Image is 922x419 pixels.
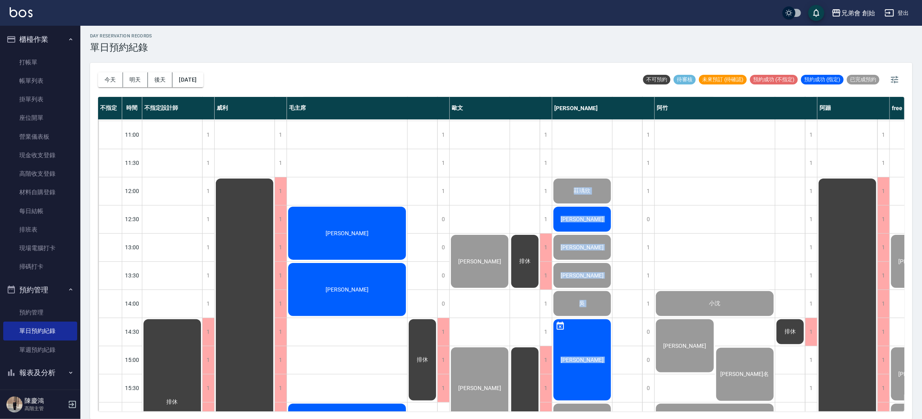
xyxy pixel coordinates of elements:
[699,76,747,83] span: 未來預訂 (待確認)
[122,261,142,290] div: 13:30
[437,205,449,233] div: 0
[642,290,654,318] div: 1
[122,290,142,318] div: 14:00
[805,346,817,374] div: 1
[437,290,449,318] div: 0
[202,205,214,233] div: 1
[3,90,77,109] a: 掛單列表
[437,234,449,261] div: 0
[437,262,449,290] div: 0
[572,187,592,195] span: 莊瑀欣
[805,262,817,290] div: 1
[877,290,889,318] div: 1
[202,262,214,290] div: 1
[122,121,142,149] div: 11:00
[123,72,148,87] button: 明天
[808,5,824,21] button: save
[540,318,552,346] div: 1
[540,234,552,261] div: 1
[437,177,449,205] div: 1
[841,8,875,18] div: 兄弟會 創始
[540,290,552,318] div: 1
[559,244,605,251] span: [PERSON_NAME]
[559,272,605,279] span: [PERSON_NAME]
[172,72,203,87] button: [DATE]
[148,72,173,87] button: 後天
[877,262,889,290] div: 1
[3,183,77,201] a: 材料自購登錄
[450,97,552,119] div: 歐文
[3,202,77,220] a: 每日結帳
[437,318,449,346] div: 1
[3,146,77,164] a: 現金收支登錄
[540,262,552,290] div: 1
[818,97,890,119] div: 阿蹦
[98,97,122,119] div: 不指定
[540,205,552,233] div: 1
[202,121,214,149] div: 1
[275,346,287,374] div: 1
[275,234,287,261] div: 1
[25,397,66,405] h5: 陳慶鴻
[275,177,287,205] div: 1
[122,233,142,261] div: 13:00
[3,164,77,183] a: 高階收支登錄
[437,121,449,149] div: 1
[750,76,798,83] span: 預約成功 (不指定)
[202,290,214,318] div: 1
[642,205,654,233] div: 0
[3,53,77,72] a: 打帳單
[3,127,77,146] a: 營業儀表板
[805,149,817,177] div: 1
[881,6,912,21] button: 登出
[708,300,722,307] span: 小沈
[642,262,654,290] div: 1
[655,97,818,119] div: 阿竹
[805,205,817,233] div: 1
[805,374,817,402] div: 1
[3,257,77,276] a: 掃碼打卡
[3,383,77,404] button: 客戶管理
[275,262,287,290] div: 1
[540,149,552,177] div: 1
[202,149,214,177] div: 1
[202,346,214,374] div: 1
[215,97,287,119] div: 威利
[10,7,33,17] img: Logo
[3,303,77,322] a: 預約管理
[518,258,532,265] span: 排休
[275,290,287,318] div: 1
[457,385,503,391] span: [PERSON_NAME]
[202,177,214,205] div: 1
[877,121,889,149] div: 1
[3,239,77,257] a: 現場電腦打卡
[877,374,889,402] div: 1
[642,149,654,177] div: 1
[3,109,77,127] a: 座位開單
[877,205,889,233] div: 1
[122,318,142,346] div: 14:30
[559,216,605,222] span: [PERSON_NAME]
[3,362,77,383] button: 報表及分析
[3,322,77,340] a: 單日預約紀錄
[437,374,449,402] div: 1
[642,318,654,346] div: 0
[437,346,449,374] div: 1
[540,177,552,205] div: 1
[877,318,889,346] div: 1
[275,149,287,177] div: 1
[877,234,889,261] div: 1
[805,177,817,205] div: 1
[275,374,287,402] div: 1
[122,149,142,177] div: 11:30
[142,97,215,119] div: 不指定設計師
[805,318,817,346] div: 1
[202,234,214,261] div: 1
[877,346,889,374] div: 1
[25,405,66,412] p: 高階主管
[90,33,152,39] h2: day Reservation records
[643,76,670,83] span: 不可預約
[275,318,287,346] div: 1
[437,149,449,177] div: 1
[642,234,654,261] div: 1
